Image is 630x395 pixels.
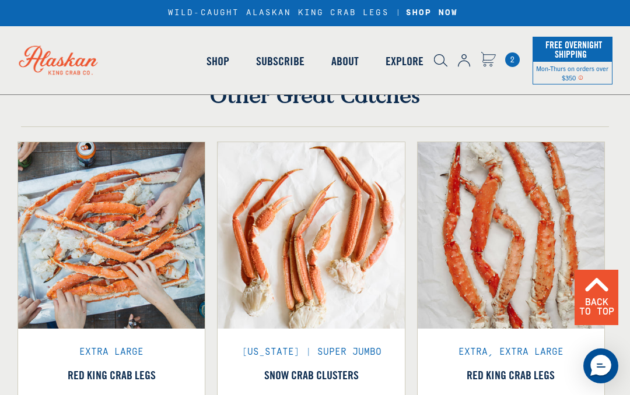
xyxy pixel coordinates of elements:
[243,28,318,94] a: Subscribe
[21,83,609,127] h4: Other Great Catches
[372,28,437,94] a: Explore
[168,8,462,18] div: WILD-CAUGHT ALASKAN KING CRAB LEGS |
[218,142,404,329] img: Snow Crab Clusters
[18,142,205,329] img: Red King Crab Legs
[434,54,447,67] img: search
[575,270,618,324] a: Back To Top
[536,64,608,82] span: Mon-Thurs on orders over $350
[193,28,243,94] a: Shop
[36,347,187,357] div: Extra Large
[418,142,604,329] img: Red King Crab Legs
[435,347,587,357] div: Extra, Extra Large
[583,348,618,383] div: Messenger Dummy Widget
[505,52,520,67] a: Cart
[402,8,462,18] a: SHOP NOW
[579,298,614,316] span: Back To Top
[458,54,470,67] img: account
[578,73,583,82] span: Shipping Notice Icon
[481,52,496,69] a: Cart
[235,347,387,357] div: [US_STATE] | Super Jumbo
[505,52,520,67] span: 2
[542,36,602,63] span: Free Overnight Shipping
[406,8,458,17] strong: SHOP NOW
[6,33,111,87] img: Alaskan King Crab Co. logo
[584,277,610,292] img: Back to Top
[318,28,372,94] a: About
